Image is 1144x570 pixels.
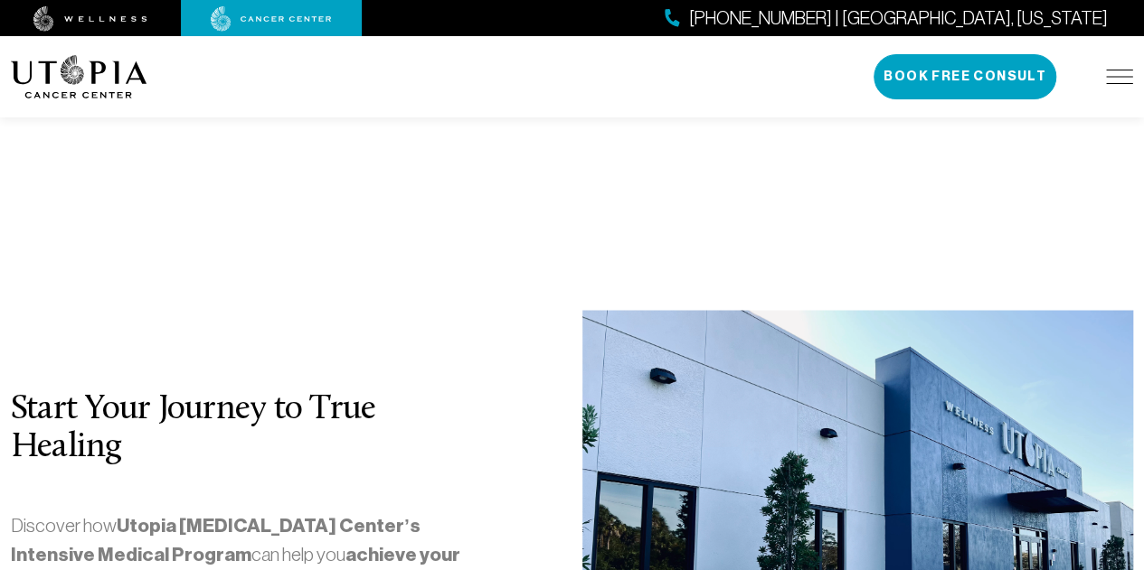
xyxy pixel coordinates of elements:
[211,6,332,32] img: cancer center
[11,513,421,566] strong: Utopia [MEDICAL_DATA] Center’s Intensive Medical Program
[689,5,1108,32] span: [PHONE_NUMBER] | [GEOGRAPHIC_DATA], [US_STATE]
[11,55,147,98] img: logo
[874,54,1056,99] button: Book Free Consult
[1106,70,1133,84] img: icon-hamburger
[11,390,466,466] h2: Start Your Journey to True Healing
[665,5,1108,32] a: [PHONE_NUMBER] | [GEOGRAPHIC_DATA], [US_STATE]
[33,6,147,32] img: wellness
